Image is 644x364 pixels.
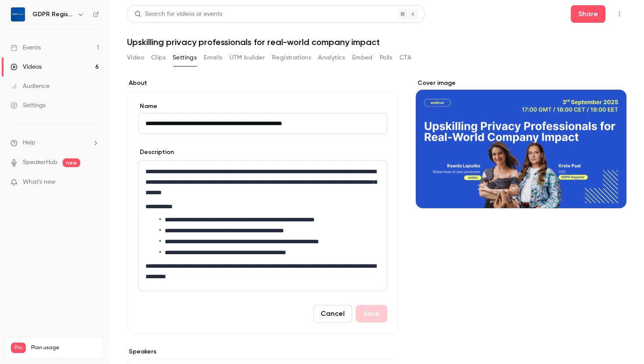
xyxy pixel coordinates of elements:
[571,5,605,23] button: Share
[23,178,56,187] span: What's new
[204,51,222,65] button: Emails
[134,10,222,19] div: Search for videos or events
[138,161,387,290] div: editor
[380,51,393,65] button: Polls
[138,148,174,157] label: Description
[230,51,265,65] button: UTM builder
[416,79,626,208] section: Cover image
[11,138,99,147] li: help-dropdown-opener
[11,63,42,71] div: Videos
[63,158,80,167] span: new
[127,51,144,65] button: Video
[31,344,99,351] span: Plan usage
[272,51,311,65] button: Registrations
[138,161,387,291] section: description
[127,37,626,47] h1: Upskilling privacy professionals for real-world company impact
[88,178,99,186] iframe: Noticeable Trigger
[352,51,373,65] button: Embed
[127,347,398,356] label: Speakers
[151,51,166,65] button: Clips
[313,305,352,322] button: Cancel
[127,79,398,87] label: About
[11,101,46,110] div: Settings
[416,79,626,87] label: Cover image
[138,102,387,111] label: Name
[11,82,50,91] div: Audience
[318,51,345,65] button: Analytics
[23,158,57,167] a: SpeakerHub
[400,51,411,65] button: CTA
[11,43,41,52] div: Events
[11,343,26,353] span: Pro
[173,51,197,65] button: Settings
[11,7,25,21] img: GDPR Register
[32,10,74,19] h6: GDPR Register
[23,138,35,147] span: Help
[612,7,626,21] button: Top Bar Actions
